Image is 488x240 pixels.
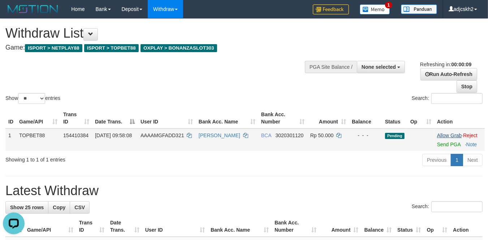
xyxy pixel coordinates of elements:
span: Pending [385,133,405,139]
img: panduan.png [401,4,437,14]
th: Date Trans.: activate to sort column descending [92,108,138,129]
th: Balance [349,108,382,129]
span: · [437,132,463,138]
th: Action [450,216,483,237]
th: Bank Acc. Name: activate to sort column ascending [196,108,258,129]
th: Bank Acc. Number: activate to sort column ascending [272,216,319,237]
th: Date Trans.: activate to sort column ascending [107,216,142,237]
td: 1 [5,129,16,151]
th: Op: activate to sort column ascending [424,216,450,237]
span: AAAAMGFADD321 [141,132,184,138]
th: Amount: activate to sort column ascending [307,108,349,129]
a: Show 25 rows [5,201,48,214]
th: Game/API: activate to sort column ascending [16,108,60,129]
img: Button%20Memo.svg [360,4,390,14]
a: Next [463,154,483,166]
span: 154410384 [63,132,88,138]
th: Bank Acc. Name: activate to sort column ascending [208,216,272,237]
span: OXPLAY > BONANZASLOT303 [141,44,217,52]
th: Action [434,108,485,129]
img: MOTION_logo.png [5,4,60,14]
th: Trans ID: activate to sort column ascending [60,108,92,129]
th: User ID: activate to sort column ascending [142,216,208,237]
strong: 00:00:09 [451,62,471,67]
th: Trans ID: activate to sort column ascending [76,216,107,237]
button: Open LiveChat chat widget [3,3,25,25]
div: PGA Site Balance / [305,61,357,73]
label: Search: [412,93,483,104]
h1: Latest Withdraw [5,184,483,198]
span: 1 [385,2,393,8]
th: Amount: activate to sort column ascending [319,216,362,237]
th: Bank Acc. Number: activate to sort column ascending [258,108,307,129]
span: ISPORT > NETPLAY88 [25,44,82,52]
span: Refreshing in: [420,62,471,67]
th: User ID: activate to sort column ascending [138,108,196,129]
a: Reject [463,132,478,138]
div: Showing 1 to 1 of 1 entries [5,153,198,163]
input: Search: [431,93,483,104]
a: Allow Grab [437,132,462,138]
span: Rp 50.000 [310,132,334,138]
span: BCA [261,132,271,138]
input: Search: [431,201,483,212]
label: Show entries [5,93,60,104]
span: Copy 3020301120 to clipboard [276,132,304,138]
th: ID [5,108,16,129]
a: Previous [422,154,451,166]
th: Game/API: activate to sort column ascending [24,216,76,237]
td: TOPBET88 [16,129,60,151]
a: [PERSON_NAME] [199,132,240,138]
button: None selected [357,61,405,73]
a: Send PGA [437,142,461,147]
th: Status: activate to sort column ascending [394,216,424,237]
span: None selected [362,64,396,70]
span: Show 25 rows [10,205,44,210]
label: Search: [412,201,483,212]
span: [DATE] 09:58:08 [95,132,132,138]
span: CSV [74,205,85,210]
h4: Game: [5,44,318,51]
a: Copy [48,201,70,214]
a: CSV [70,201,90,214]
span: ISPORT > TOPBET88 [84,44,139,52]
a: Stop [457,80,477,93]
th: Op: activate to sort column ascending [407,108,434,129]
td: · [434,129,485,151]
th: Status [382,108,407,129]
span: Copy [53,205,65,210]
img: Feedback.jpg [313,4,349,14]
a: 1 [451,154,463,166]
a: Note [466,142,477,147]
div: - - - [352,132,379,139]
h1: Withdraw List [5,26,318,41]
select: Showentries [18,93,45,104]
a: Run Auto-Refresh [420,68,477,80]
th: Balance: activate to sort column ascending [362,216,395,237]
